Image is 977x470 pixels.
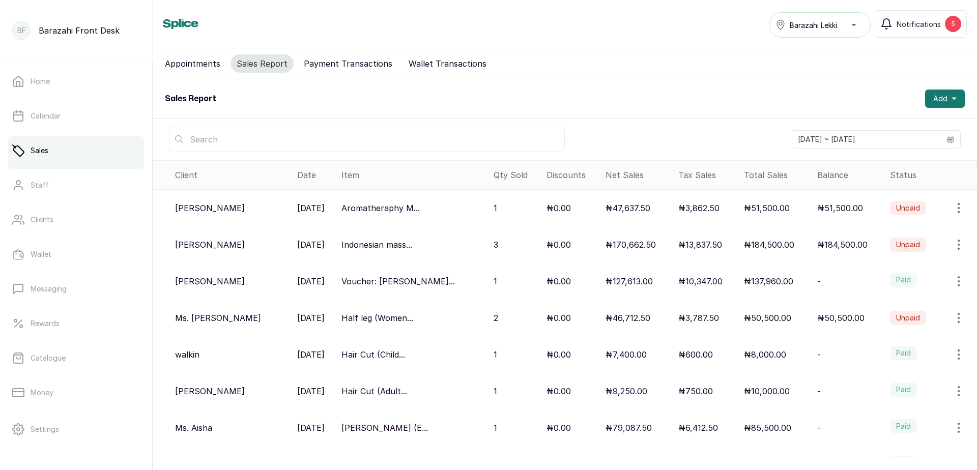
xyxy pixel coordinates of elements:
div: 5 [945,16,961,32]
p: - [817,348,821,361]
a: Rewards [8,309,144,338]
p: ₦0.00 [547,202,571,214]
p: 1 [494,422,497,434]
p: ₦51,500.00 [744,202,790,214]
p: ₦0.00 [547,348,571,361]
p: ₦3,787.50 [678,312,719,324]
p: 1 [494,275,497,287]
p: ₦0.00 [547,422,571,434]
button: Appointments [159,54,226,73]
p: 1 [494,202,497,214]
div: Net Sales [606,169,671,181]
p: 1 [494,385,497,397]
p: ₦6,412.50 [678,422,718,434]
p: Settings [31,424,59,434]
p: ₦184,500.00 [817,239,868,251]
p: 2 [494,312,498,324]
p: [DATE] [297,202,325,214]
p: ₦9,250.00 [606,385,647,397]
p: [DATE] [297,275,325,287]
p: Staff [31,180,49,190]
p: [PERSON_NAME] [175,385,245,397]
p: ₦10,347.00 [678,275,723,287]
p: [DATE] [297,312,325,324]
p: ₦8,000.00 [744,348,786,361]
p: 3 [494,239,498,251]
p: ₦127,613.00 [606,275,653,287]
p: Money [31,388,53,398]
p: Aromatheraphy M... [341,202,420,214]
div: Item [341,169,485,181]
input: Search [169,127,565,152]
div: Status [890,169,973,181]
p: ₦51,500.00 [817,202,863,214]
p: ₦50,500.00 [744,312,791,324]
button: Payment Transactions [298,54,398,73]
button: Wallet Transactions [403,54,493,73]
p: Voucher: [PERSON_NAME]... [341,275,455,287]
p: - [817,275,821,287]
p: Hair Cut (Adult... [341,385,407,397]
p: Clients [31,215,53,225]
p: ₦10,000.00 [744,385,790,397]
label: Paid [890,456,917,470]
p: BF [17,25,26,36]
p: Catalogue [31,353,66,363]
h1: Sales Report [165,93,216,105]
label: Paid [890,273,917,287]
label: Unpaid [890,238,926,252]
p: ₦47,637.50 [606,202,650,214]
div: Qty Sold [494,169,538,181]
p: Home [31,76,50,86]
p: 1 [494,348,497,361]
a: Staff [8,171,144,199]
p: ₦137,960.00 [744,275,793,287]
p: Indonesian mass... [341,239,412,251]
p: ₦0.00 [547,275,571,287]
p: Rewards [31,318,60,329]
a: Home [8,67,144,96]
p: ₦85,500.00 [744,422,791,434]
p: ₦0.00 [547,385,571,397]
p: ₦0.00 [547,312,571,324]
a: Wallet [8,240,144,269]
span: Barazahi Lekki [790,20,837,31]
p: Barazahi Front Desk [39,24,120,37]
p: [DATE] [297,239,325,251]
p: [DATE] [297,385,325,397]
p: ₦750.00 [678,385,713,397]
a: Money [8,378,144,407]
p: ₦79,087.50 [606,422,652,434]
span: Add [933,94,947,104]
div: Client [175,169,289,181]
div: Tax Sales [678,169,736,181]
a: Sales [8,136,144,165]
button: Sales Report [231,54,294,73]
p: Hair Cut (Child... [341,348,405,361]
p: ₦50,500.00 [817,312,865,324]
p: [PERSON_NAME] [175,202,245,214]
p: ₦46,712.50 [606,312,650,324]
a: Clients [8,205,144,234]
p: walkin [175,348,199,361]
div: Discounts [547,169,597,181]
p: ₦600.00 [678,348,713,361]
label: Paid [890,419,917,433]
p: [DATE] [297,348,325,361]
a: Messaging [8,275,144,303]
p: Wallet [31,249,51,259]
svg: calendar [947,136,954,143]
p: ₦0.00 [547,239,571,251]
p: [PERSON_NAME] [175,275,245,287]
p: ₦13,837.50 [678,239,722,251]
a: Settings [8,415,144,444]
label: Unpaid [890,201,926,215]
label: Paid [890,383,917,397]
p: [DATE] [297,422,325,434]
div: Date [297,169,333,181]
div: Balance [817,169,882,181]
p: Sales [31,145,48,156]
p: [PERSON_NAME] [175,239,245,251]
p: - [817,422,821,434]
p: ₦7,400.00 [606,348,647,361]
